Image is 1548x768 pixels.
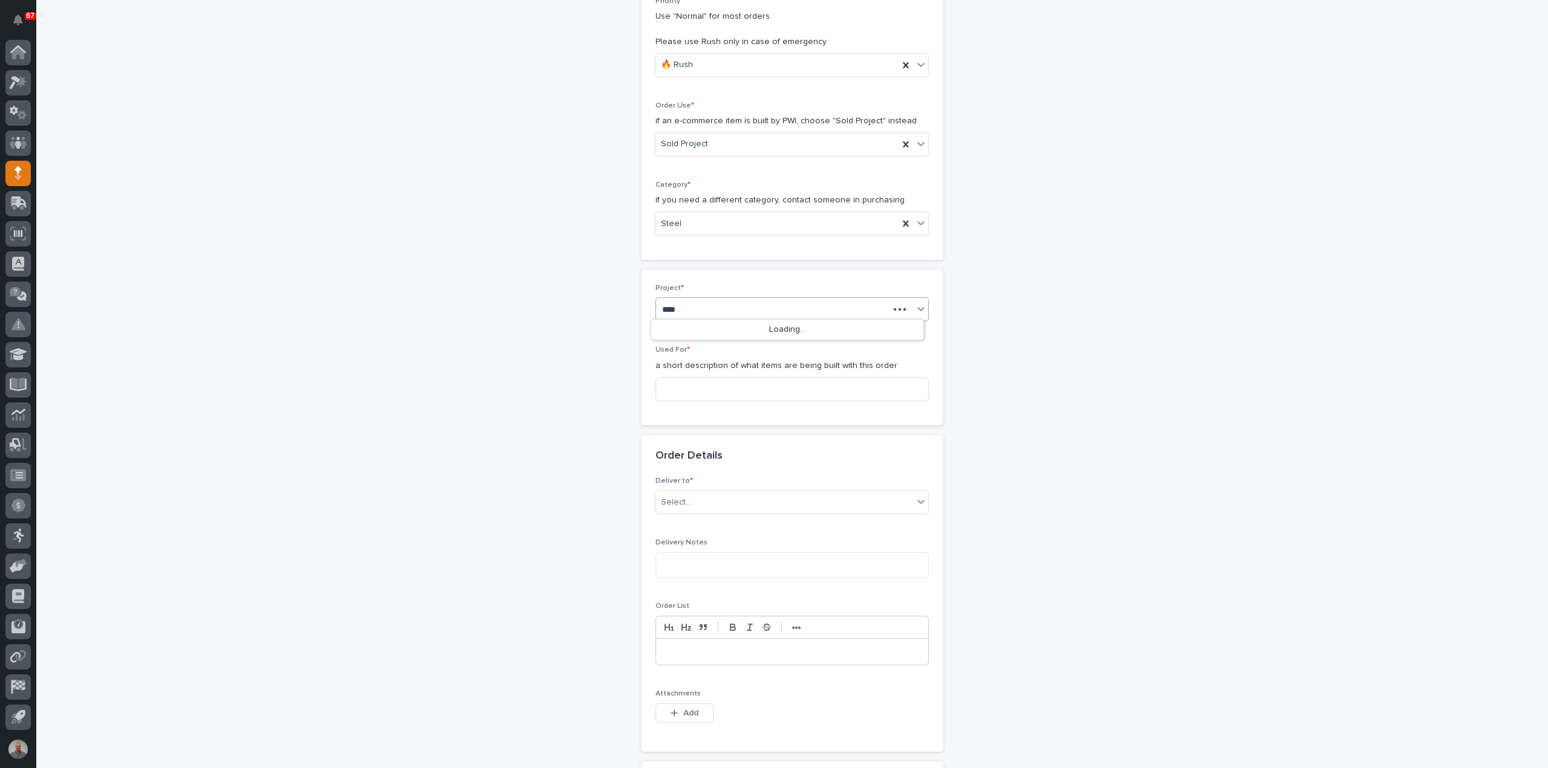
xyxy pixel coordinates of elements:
span: Add [683,708,698,718]
span: Attachments [655,690,701,697]
span: Project [655,285,684,292]
span: Category [655,181,691,189]
button: Notifications [5,7,31,33]
div: Select... [661,496,691,509]
button: Add [655,703,714,723]
span: Used For [655,346,690,353]
span: Order List [655,602,689,610]
p: if you need a different category, contact someone in purchasing [655,194,929,207]
span: Delivery Notes [655,539,707,546]
p: 67 [27,11,34,20]
div: Loading... [651,320,923,340]
span: 🔥 Rush [661,59,693,71]
h2: Order Details [655,450,723,463]
p: Use "Normal" for most orders. Please use Rush only in case of emergency. [655,10,929,48]
button: users-avatar [5,737,31,762]
button: ••• [788,620,805,634]
strong: ••• [792,623,801,633]
span: Steel [661,218,681,230]
div: Notifications67 [15,15,31,34]
span: Order Use [655,102,694,109]
p: if an e-commerce item is built by PWI, choose "Sold Project" instead [655,115,929,127]
p: a short description of what items are being built with this order [655,360,929,372]
span: Deliver to [655,477,693,485]
span: Sold Project [661,138,708,150]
